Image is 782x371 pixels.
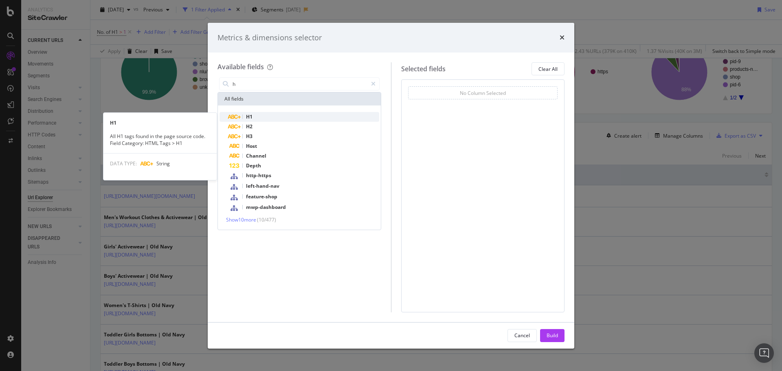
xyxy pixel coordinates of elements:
[246,143,257,149] span: Host
[514,332,530,339] div: Cancel
[232,78,367,90] input: Search by field name
[217,33,322,43] div: Metrics & dimensions selector
[460,90,506,97] div: No Column Selected
[540,329,565,342] button: Build
[560,33,565,43] div: times
[208,23,574,349] div: modal
[246,113,253,120] span: H1
[226,216,256,223] span: Show 10 more
[217,62,264,71] div: Available fields
[246,123,253,130] span: H2
[246,162,261,169] span: Depth
[547,332,558,339] div: Build
[754,343,774,363] div: Open Intercom Messenger
[246,172,271,179] span: http-https
[246,152,266,159] span: Channel
[507,329,537,342] button: Cancel
[532,62,565,75] button: Clear All
[103,119,217,126] div: H1
[218,92,381,105] div: All fields
[401,64,446,74] div: Selected fields
[246,204,286,211] span: mwp-dashboard
[246,133,253,140] span: H3
[246,182,279,189] span: left-hand-nav
[103,133,217,147] div: All H1 tags found in the page source code. Field Category: HTML Tags > H1
[538,66,558,72] div: Clear All
[246,193,277,200] span: feature-shop
[257,216,276,223] span: ( 10 / 477 )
